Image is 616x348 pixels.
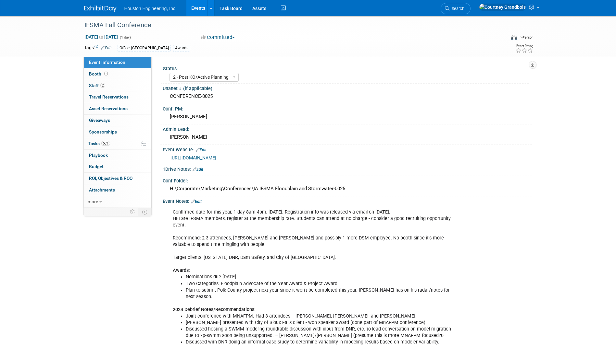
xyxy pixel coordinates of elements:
[186,319,457,326] li: [PERSON_NAME] presented with City of Sioux Falls client - won speaker award (done part of MnAFPM ...
[170,155,216,160] a: [URL][DOMAIN_NAME]
[98,34,104,40] span: to
[84,68,151,80] a: Booth
[124,6,177,11] span: Houston Engineering, Inc.
[511,35,517,40] img: Format-Inperson.png
[518,35,534,40] div: In-Person
[84,126,151,138] a: Sponsorships
[84,57,151,68] a: Event Information
[84,103,151,114] a: Asset Reservations
[173,45,190,52] div: Awards
[84,161,151,172] a: Budget
[89,118,110,123] span: Giveaways
[89,83,105,88] span: Staff
[163,104,532,112] div: Conf. PM:
[193,167,203,172] a: Edit
[163,145,532,153] div: Event Website:
[168,112,527,122] div: [PERSON_NAME]
[89,187,115,192] span: Attachments
[119,35,131,40] span: (1 day)
[89,94,129,99] span: Travel Reservations
[101,46,112,50] a: Edit
[186,287,457,300] li: Plan to submit Polk County project next year since it won't be completed this year. [PERSON_NAME]...
[173,268,190,273] b: Awards:
[89,176,132,181] span: ROI, Objectives & ROO
[163,64,529,72] div: Status:
[84,184,151,196] a: Attachments
[199,34,237,41] button: Committed
[168,132,527,142] div: [PERSON_NAME]
[89,129,117,134] span: Sponsorships
[196,148,207,152] a: Edit
[89,164,104,169] span: Budget
[103,71,109,76] span: Booth not reserved yet
[186,274,457,280] li: Nominations due [DATE].
[84,80,151,91] a: Staff2
[516,44,533,48] div: Event Rating
[449,6,464,11] span: Search
[163,164,532,173] div: 1Drive Notes:
[163,84,532,92] div: Unanet # (if applicable):
[84,115,151,126] a: Giveaways
[168,184,527,194] div: H:\Corporate\Marketing\Conferences\IA IFSMA Floodplain and Stormwater-0025
[84,44,112,52] td: Tags
[82,19,496,31] div: IFSMA Fall Conference
[89,106,128,111] span: Asset Reservations
[84,138,151,149] a: Tasks50%
[89,60,125,65] span: Event Information
[186,281,457,287] li: Two Categories: Floodplain Advocate of the Year Award & Project Award
[163,124,532,133] div: Admin Lead:
[88,141,110,146] span: Tasks
[168,91,527,101] div: CONFERENCE-0025
[441,3,471,14] a: Search
[191,199,202,204] a: Edit
[479,4,526,11] img: Courtney Grandbois
[163,196,532,205] div: Event Notes:
[88,199,98,204] span: more
[467,34,534,43] div: Event Format
[186,339,457,345] li: Discussed with DNR doing an informal case study to determine variability in modeling results base...
[118,45,171,52] div: Office: [GEOGRAPHIC_DATA]
[163,176,532,184] div: Conf Folder:
[84,91,151,103] a: Travel Reservations
[127,208,138,216] td: Personalize Event Tab Strip
[84,196,151,207] a: more
[89,71,109,76] span: Booth
[101,141,110,146] span: 50%
[100,83,105,88] span: 2
[173,307,256,312] b: 2024 Debrief Notes/Recommendations:
[84,34,118,40] span: [DATE] [DATE]
[84,173,151,184] a: ROI, Objectives & ROO
[84,150,151,161] a: Playbook
[89,153,108,158] span: Playbook
[186,326,457,339] li: Discussed hosting a SWMM modeling roundtable discussion with input from DNR, etc. to lead convers...
[186,313,457,319] li: Joint conference with MNAFPM. Had 3 attendees -- [PERSON_NAME], [PERSON_NAME], and [PERSON_NAME].
[138,208,151,216] td: Toggle Event Tabs
[84,6,117,12] img: ExhibitDay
